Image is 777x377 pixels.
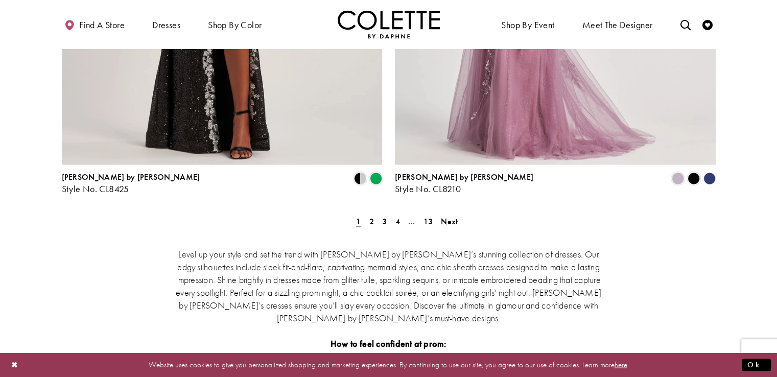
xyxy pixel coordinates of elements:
[353,214,364,228] span: Current Page
[205,10,264,38] span: Shop by color
[62,172,200,194] div: Colette by Daphne Style No. CL8425
[338,10,440,38] a: Visit Home Page
[366,214,377,228] a: Page 2
[152,20,180,30] span: Dresses
[338,10,440,38] img: Colette by Daphne
[395,171,533,182] span: [PERSON_NAME] by [PERSON_NAME]
[423,216,433,226] span: 13
[392,214,403,228] a: Page 4
[677,10,693,38] a: Toggle search
[688,172,700,184] i: Black
[150,10,183,38] span: Dresses
[408,216,415,226] span: ...
[441,216,458,226] span: Next
[370,172,382,184] i: Emerald
[172,247,606,324] p: Level up your style and set the trend with [PERSON_NAME] by [PERSON_NAME]’s stunning collection o...
[395,172,533,194] div: Colette by Daphne Style No. CL8210
[79,20,125,30] span: Find a store
[580,10,655,38] a: Meet the designer
[700,10,715,38] a: Check Wishlist
[6,356,23,374] button: Close Dialog
[62,10,127,38] a: Find a store
[395,216,400,226] span: 4
[74,358,703,372] p: Website uses cookies to give you personalized shopping and marketing experiences. By continuing t...
[499,10,557,38] span: Shop By Event
[331,337,447,349] strong: How to feel confident at prom:
[582,20,653,30] span: Meet the designer
[420,214,436,228] a: Page 13
[382,216,387,226] span: 3
[356,216,361,226] span: 1
[208,20,262,30] span: Shop by color
[62,171,200,182] span: [PERSON_NAME] by [PERSON_NAME]
[62,182,129,194] span: Style No. CL8425
[501,20,554,30] span: Shop By Event
[354,172,366,184] i: Black/Silver
[369,216,374,226] span: 2
[395,182,461,194] span: Style No. CL8210
[703,172,716,184] i: Navy Blue
[742,359,771,371] button: Submit Dialog
[672,172,684,184] i: Heather
[438,214,461,228] a: Next Page
[379,214,390,228] a: Page 3
[405,214,418,228] a: ...
[615,360,627,370] a: here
